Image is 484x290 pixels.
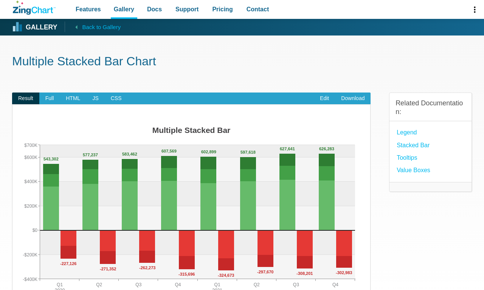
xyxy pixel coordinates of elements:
[12,54,472,71] h1: Multiple Stacked Bar Chart
[39,93,60,105] span: Full
[86,93,104,105] span: JS
[82,22,121,32] span: Back to Gallery
[114,4,134,14] span: Gallery
[397,140,430,150] a: Stacked Bar
[13,1,56,15] a: ZingChart Logo. Click to return to the homepage
[13,22,57,33] a: Gallery
[26,24,57,31] strong: Gallery
[147,4,162,14] span: Docs
[247,4,269,14] span: Contact
[65,22,121,32] a: Back to Gallery
[397,127,417,137] a: Legend
[335,93,371,105] a: Download
[76,4,101,14] span: Features
[60,93,86,105] span: HTML
[105,93,128,105] span: CSS
[397,153,417,163] a: Tooltips
[175,4,199,14] span: Support
[12,93,39,105] span: Result
[396,99,465,117] h3: Related Documentation:
[212,4,233,14] span: Pricing
[314,93,335,105] a: Edit
[397,165,430,175] a: Value Boxes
